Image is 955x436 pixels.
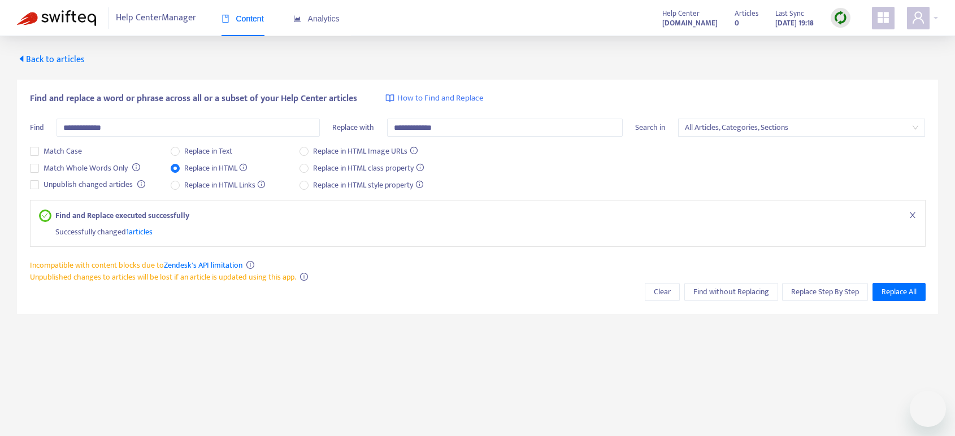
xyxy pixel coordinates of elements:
span: Match Whole Words Only [39,162,132,175]
button: Replace Step By Step [782,283,868,301]
span: Replace in Text [180,145,237,158]
span: book [222,15,229,23]
div: Successfully changed [55,221,917,238]
span: Help Center [662,7,700,20]
img: Swifteq [17,10,96,26]
span: user [911,11,925,24]
button: Find without Replacing [684,283,778,301]
span: info-circle [300,273,308,281]
span: Analytics [293,14,340,23]
span: All Articles, Categories, Sections [685,119,919,136]
span: info-circle [132,163,140,171]
span: Replace in HTML [180,162,252,175]
span: Unpublish changed articles [39,178,137,191]
button: Clear [645,283,680,301]
span: Find without Replacing [693,286,769,298]
strong: Find and Replace executed successfully [55,210,189,221]
button: Replace All [872,283,926,301]
a: How to Find and Replace [385,92,484,105]
strong: [DOMAIN_NAME] [662,17,718,29]
span: Help Center Manager [116,7,196,29]
span: Replace in HTML class property [309,162,428,175]
span: close [909,211,917,219]
span: area-chart [293,15,301,23]
span: Replace in HTML style property [309,179,428,191]
span: Content [222,14,264,23]
span: Incompatible with content blocks due to [30,259,242,272]
span: Find [30,121,44,134]
span: Search in [635,121,665,134]
span: Articles [735,7,758,20]
iframe: Button to launch messaging window [910,391,946,427]
span: Back to articles [17,52,85,67]
span: Replace All [882,286,917,298]
span: info-circle [246,261,254,269]
span: check [42,212,48,219]
a: Zendesk's API limitation [164,259,242,272]
span: 1 articles [126,225,153,238]
img: image-link [385,94,394,103]
span: Unpublished changes to articles will be lost if an article is updated using this app. [30,271,296,284]
span: How to Find and Replace [397,92,484,105]
span: Find and replace a word or phrase across all or a subset of your Help Center articles [30,92,357,106]
span: Last Sync [775,7,804,20]
a: [DOMAIN_NAME] [662,16,718,29]
span: Clear [654,286,671,298]
span: info-circle [137,180,145,188]
span: Match Case [39,145,86,158]
span: Replace in HTML Image URLs [309,145,422,158]
strong: [DATE] 19:18 [775,17,814,29]
span: Replace in HTML Links [180,179,270,191]
span: Replace with [332,121,374,134]
span: Replace Step By Step [791,286,859,298]
span: appstore [876,11,890,24]
span: caret-left [17,54,26,63]
strong: 0 [735,17,739,29]
img: sync.dc5367851b00ba804db3.png [834,11,848,25]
